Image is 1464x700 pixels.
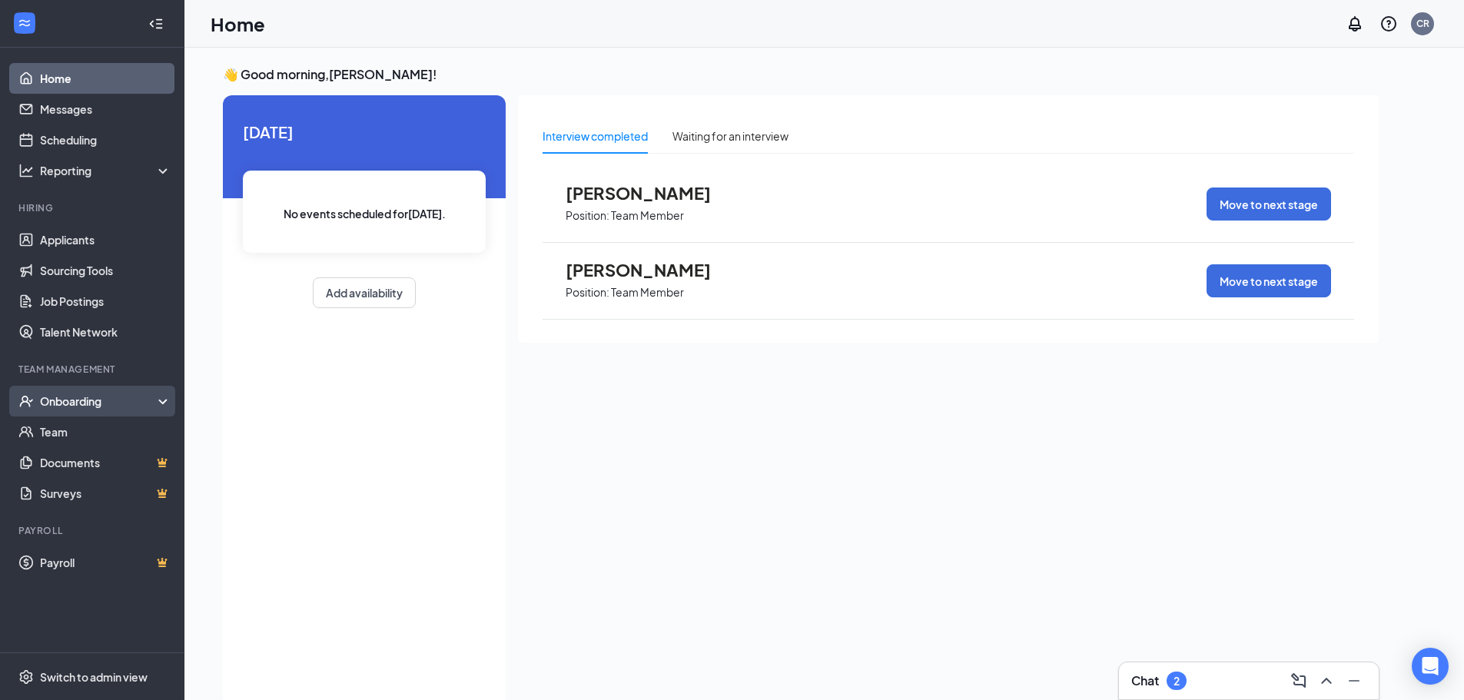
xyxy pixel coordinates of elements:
[1317,672,1336,690] svg: ChevronUp
[17,15,32,31] svg: WorkstreamLogo
[611,208,684,223] p: Team Member
[18,669,34,685] svg: Settings
[40,317,171,347] a: Talent Network
[18,524,168,537] div: Payroll
[40,286,171,317] a: Job Postings
[1345,672,1363,690] svg: Minimize
[243,120,486,144] span: [DATE]
[18,163,34,178] svg: Analysis
[1346,15,1364,33] svg: Notifications
[1412,648,1449,685] div: Open Intercom Messenger
[1379,15,1398,33] svg: QuestionInfo
[1286,668,1311,693] button: ComposeMessage
[18,393,34,409] svg: UserCheck
[543,128,648,144] div: Interview completed
[566,183,735,203] span: [PERSON_NAME]
[566,208,609,223] p: Position:
[40,224,171,255] a: Applicants
[1207,187,1331,221] button: Move to next stage
[18,363,168,376] div: Team Management
[148,16,164,32] svg: Collapse
[1416,17,1429,30] div: CR
[18,201,168,214] div: Hiring
[40,63,171,94] a: Home
[1174,675,1180,688] div: 2
[40,255,171,286] a: Sourcing Tools
[1207,264,1331,297] button: Move to next stage
[313,277,416,308] button: Add availability
[672,128,788,144] div: Waiting for an interview
[40,416,171,447] a: Team
[40,124,171,155] a: Scheduling
[211,11,265,37] h1: Home
[611,285,684,300] p: Team Member
[223,66,1379,83] h3: 👋 Good morning, [PERSON_NAME] !
[40,163,172,178] div: Reporting
[566,285,609,300] p: Position:
[1290,672,1308,690] svg: ComposeMessage
[1314,668,1339,693] button: ChevronUp
[566,260,735,280] span: [PERSON_NAME]
[1131,672,1159,689] h3: Chat
[40,478,171,509] a: SurveysCrown
[1342,668,1366,693] button: Minimize
[40,447,171,478] a: DocumentsCrown
[40,547,171,578] a: PayrollCrown
[40,94,171,124] a: Messages
[40,393,158,409] div: Onboarding
[40,669,148,685] div: Switch to admin view
[284,205,446,222] span: No events scheduled for [DATE] .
